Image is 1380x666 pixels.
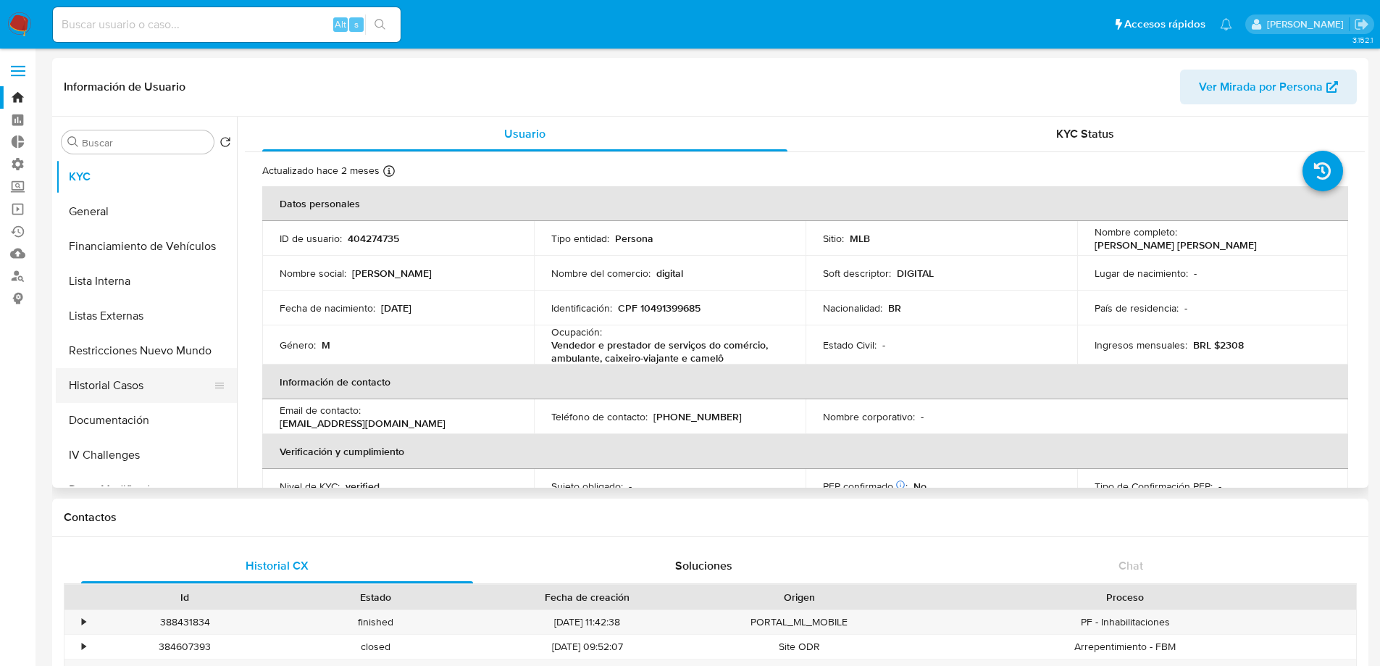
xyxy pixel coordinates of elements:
p: Ingresos mensuales : [1095,338,1187,351]
button: search-icon [365,14,395,35]
p: Ocupación : [551,325,602,338]
input: Buscar usuario o caso... [53,15,401,34]
p: nicolas.tyrkiel@mercadolibre.com [1267,17,1349,31]
p: Fecha de nacimiento : [280,301,375,315]
p: Nombre social : [280,267,346,280]
h1: Información de Usuario [64,80,185,94]
p: Teléfono de contacto : [551,410,648,423]
button: Datos Modificados [56,473,237,507]
p: ID de usuario : [280,232,342,245]
div: Fecha de creación [481,590,694,604]
span: Alt [335,17,346,31]
div: Site ODR [704,635,895,659]
p: [PHONE_NUMBER] [653,410,742,423]
p: País de residencia : [1095,301,1179,315]
th: Información de contacto [262,365,1348,399]
th: Verificación y cumplimiento [262,434,1348,469]
h1: Contactos [64,510,1357,525]
p: Estado Civil : [823,338,877,351]
p: Nacionalidad : [823,301,882,315]
p: Sitio : [823,232,844,245]
div: Estado [290,590,461,604]
div: [DATE] 09:52:07 [471,635,704,659]
a: Salir [1354,17,1369,32]
span: s [354,17,359,31]
div: PORTAL_ML_MOBILE [704,610,895,634]
button: IV Challenges [56,438,237,473]
p: Sujeto obligado : [551,480,623,493]
p: [DATE] [381,301,411,315]
button: Financiamiento de Vehículos [56,229,237,264]
span: KYC Status [1056,125,1114,142]
div: finished [280,610,471,634]
p: Actualizado hace 2 meses [262,164,380,178]
p: - [629,480,632,493]
p: digital [656,267,683,280]
span: Accesos rápidos [1124,17,1205,32]
div: [DATE] 11:42:38 [471,610,704,634]
p: Soft descriptor : [823,267,891,280]
p: - [921,410,924,423]
button: Documentación [56,403,237,438]
button: Historial Casos [56,368,225,403]
p: DIGITAL [897,267,934,280]
p: Tipo de Confirmación PEP : [1095,480,1213,493]
p: Nombre completo : [1095,225,1177,238]
span: Historial CX [246,557,309,574]
p: [PERSON_NAME] [352,267,432,280]
p: Email de contacto : [280,404,361,417]
p: No [913,480,927,493]
div: closed [280,635,471,659]
th: Datos personales [262,186,1348,221]
div: Id [100,590,270,604]
div: Proceso [905,590,1346,604]
p: [PERSON_NAME] [PERSON_NAME] [1095,238,1257,251]
p: Nivel de KYC : [280,480,340,493]
p: Identificación : [551,301,612,315]
p: CPF 10491399685 [618,301,701,315]
button: Buscar [67,136,79,148]
span: Usuario [504,125,545,142]
div: Arrepentimiento - FBM [895,635,1356,659]
div: • [82,640,85,654]
p: 404274735 [348,232,399,245]
button: General [56,194,237,229]
p: Género : [280,338,316,351]
button: Ver Mirada por Persona [1180,70,1357,104]
p: verified [346,480,380,493]
p: Nombre corporativo : [823,410,915,423]
span: Chat [1118,557,1143,574]
span: Soluciones [675,557,732,574]
input: Buscar [82,136,208,149]
button: Listas Externas [56,299,237,333]
p: Vendedor e prestador de serviços do comércio, ambulante, caixeiro-viajante e camelô [551,338,782,365]
p: - [1184,301,1187,315]
p: Persona [615,232,653,245]
p: PEP confirmado : [823,480,908,493]
p: Tipo entidad : [551,232,609,245]
p: - [1218,480,1221,493]
button: KYC [56,159,237,194]
p: MLB [850,232,870,245]
div: 388431834 [90,610,280,634]
div: • [82,615,85,629]
a: Notificaciones [1220,18,1232,30]
p: - [882,338,885,351]
button: Volver al orden por defecto [219,136,231,152]
span: Ver Mirada por Persona [1199,70,1323,104]
button: Lista Interna [56,264,237,299]
p: - [1194,267,1197,280]
div: PF - Inhabilitaciones [895,610,1356,634]
p: [EMAIL_ADDRESS][DOMAIN_NAME] [280,417,446,430]
p: Lugar de nacimiento : [1095,267,1188,280]
div: 384607393 [90,635,280,659]
div: Origen [714,590,885,604]
p: Nombre del comercio : [551,267,651,280]
p: BR [888,301,901,315]
p: BRL $2308 [1193,338,1244,351]
p: M [322,338,330,351]
button: Restricciones Nuevo Mundo [56,333,237,368]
